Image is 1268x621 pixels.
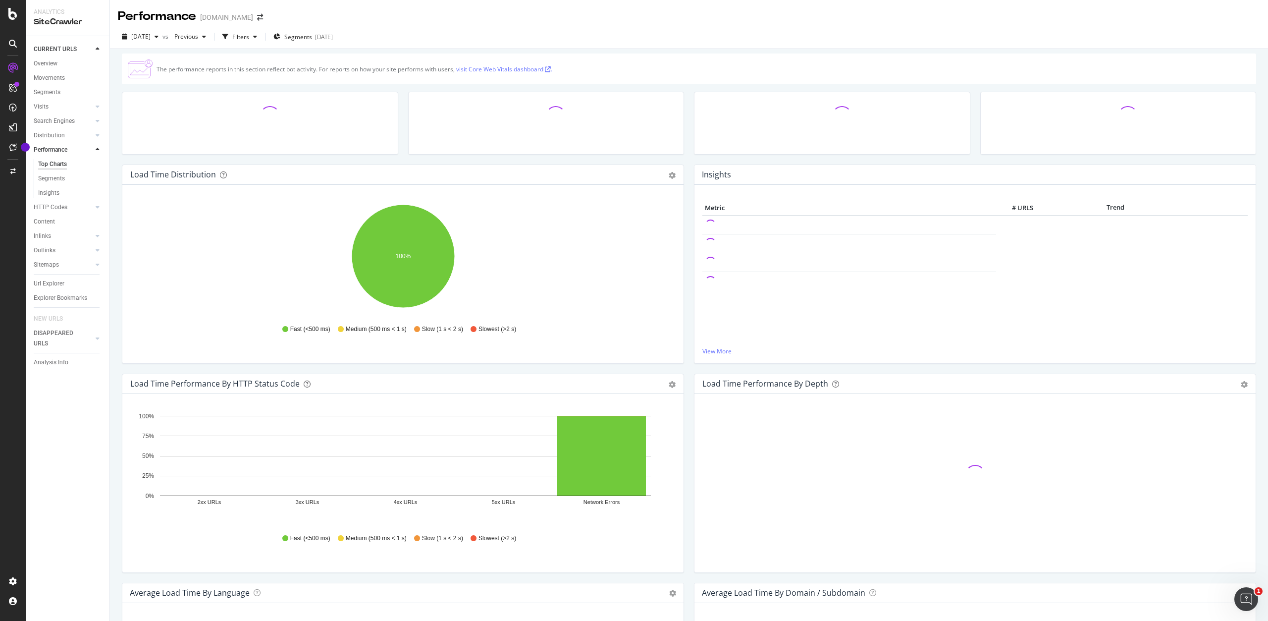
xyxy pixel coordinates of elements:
iframe: Intercom live chat [1234,587,1258,611]
div: arrow-right-arrow-left [257,14,263,21]
div: Top Charts [38,159,67,169]
div: Insights [38,188,59,198]
a: Movements [34,73,103,83]
a: Search Engines [34,116,93,126]
text: 75% [142,433,154,440]
div: Explorer Bookmarks [34,293,87,303]
div: Distribution [34,130,65,141]
span: Segments [284,33,312,41]
div: Analytics [34,8,102,16]
div: Visits [34,102,49,112]
a: visit Core Web Vitals dashboard . [456,65,552,73]
button: Segments[DATE] [269,29,337,45]
i: Options [669,590,676,597]
text: 5xx URLs [492,499,516,505]
div: gear [669,172,676,179]
button: Previous [170,29,210,45]
span: Previous [170,32,198,41]
a: Insights [38,188,103,198]
img: CjTTJyXI.png [128,59,153,78]
div: Analysis Info [34,357,68,368]
div: NEW URLS [34,314,63,324]
span: Slow (1 s < 2 s) [422,325,463,334]
div: Tooltip anchor [21,143,30,152]
text: 4xx URLs [394,499,418,505]
button: [DATE] [118,29,162,45]
span: vs [162,32,170,41]
svg: A chart. [130,410,676,525]
span: 2025 Sep. 1st [131,32,151,41]
th: Metric [702,201,996,216]
span: Medium (500 ms < 1 s) [346,534,407,543]
a: Overview [34,58,103,69]
div: DISAPPEARED URLS [34,328,84,349]
th: # URLS [996,201,1036,216]
text: 100% [139,413,154,420]
text: 50% [142,452,154,459]
h4: Average Load Time by Domain / Subdomain [702,586,865,600]
div: Search Engines [34,116,75,126]
text: 2xx URLs [198,499,221,505]
div: Url Explorer [34,279,64,289]
div: Performance [34,145,67,155]
a: Inlinks [34,231,93,241]
div: Filters [232,33,249,41]
span: Fast (<500 ms) [290,534,330,543]
text: 3xx URLs [296,499,319,505]
a: Top Charts [38,159,103,169]
span: Slowest (>2 s) [478,534,516,543]
div: CURRENT URLS [34,44,77,55]
div: [DOMAIN_NAME] [200,12,253,22]
div: gear [669,381,676,388]
a: Visits [34,102,93,112]
div: The performance reports in this section reflect bot activity. For reports on how your site perfor... [157,65,552,73]
div: Load Time Distribution [130,169,216,179]
div: Performance [118,8,196,25]
a: View More [702,347,1248,355]
h4: Insights [702,168,731,181]
div: Segments [34,87,60,98]
text: 0% [146,493,155,500]
a: Analysis Info [34,357,103,368]
th: Trend [1036,201,1196,216]
svg: A chart. [130,201,676,316]
div: SiteCrawler [34,16,102,28]
div: Movements [34,73,65,83]
a: Distribution [34,130,93,141]
span: Slow (1 s < 2 s) [422,534,463,543]
div: Content [34,217,55,227]
span: Medium (500 ms < 1 s) [346,325,407,334]
a: HTTP Codes [34,202,93,213]
div: Sitemaps [34,260,59,270]
a: Segments [34,87,103,98]
a: Sitemaps [34,260,93,270]
div: gear [1241,381,1248,388]
a: DISAPPEARED URLS [34,328,93,349]
a: CURRENT URLS [34,44,93,55]
span: Fast (<500 ms) [290,325,330,334]
div: Load Time Performance by HTTP Status Code [130,379,300,389]
a: Segments [38,173,103,184]
div: Inlinks [34,231,51,241]
a: Outlinks [34,245,93,256]
a: Explorer Bookmarks [34,293,103,303]
div: Overview [34,58,57,69]
span: Slowest (>2 s) [478,325,516,334]
div: [DATE] [315,33,333,41]
text: 100% [396,253,411,260]
button: Filters [218,29,261,45]
a: Content [34,217,103,227]
div: Load Time Performance by Depth [702,379,828,389]
div: HTTP Codes [34,202,67,213]
text: 25% [142,472,154,479]
div: Segments [38,173,65,184]
a: Url Explorer [34,279,103,289]
span: 1 [1255,587,1263,595]
text: Network Errors [583,499,620,505]
a: Performance [34,145,93,155]
div: Outlinks [34,245,55,256]
a: NEW URLS [34,314,73,324]
h4: Average Load Time by Language [130,586,250,600]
